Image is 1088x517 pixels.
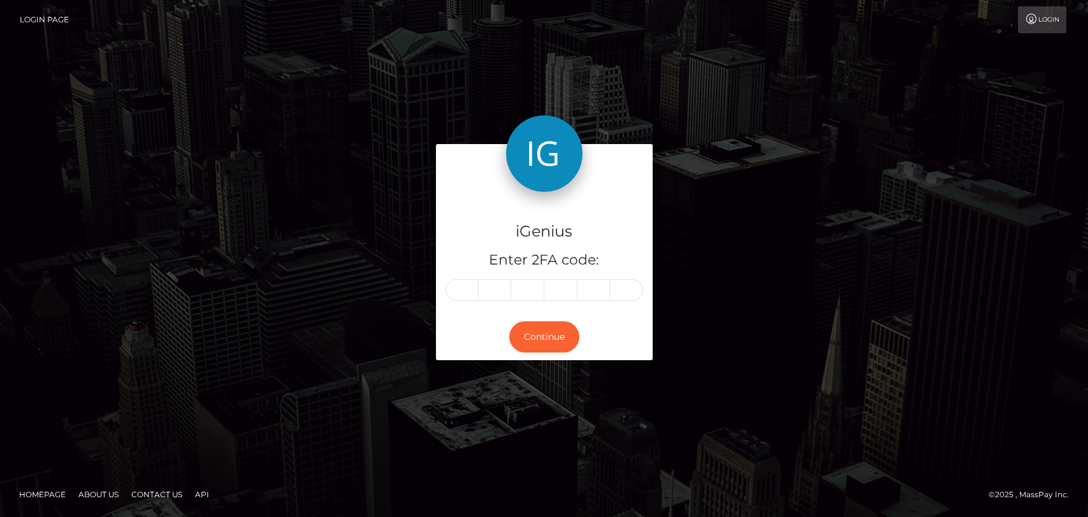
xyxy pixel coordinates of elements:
[14,484,71,504] a: Homepage
[73,484,124,504] a: About Us
[190,484,214,504] a: API
[126,484,187,504] a: Contact Us
[509,321,579,353] button: Continue
[20,6,69,33] a: Login Page
[989,488,1078,502] div: © 2025 , MassPay Inc.
[506,115,583,192] img: iGenius
[446,251,643,270] h5: Enter 2FA code:
[446,221,643,243] h4: iGenius
[1018,6,1066,33] a: Login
